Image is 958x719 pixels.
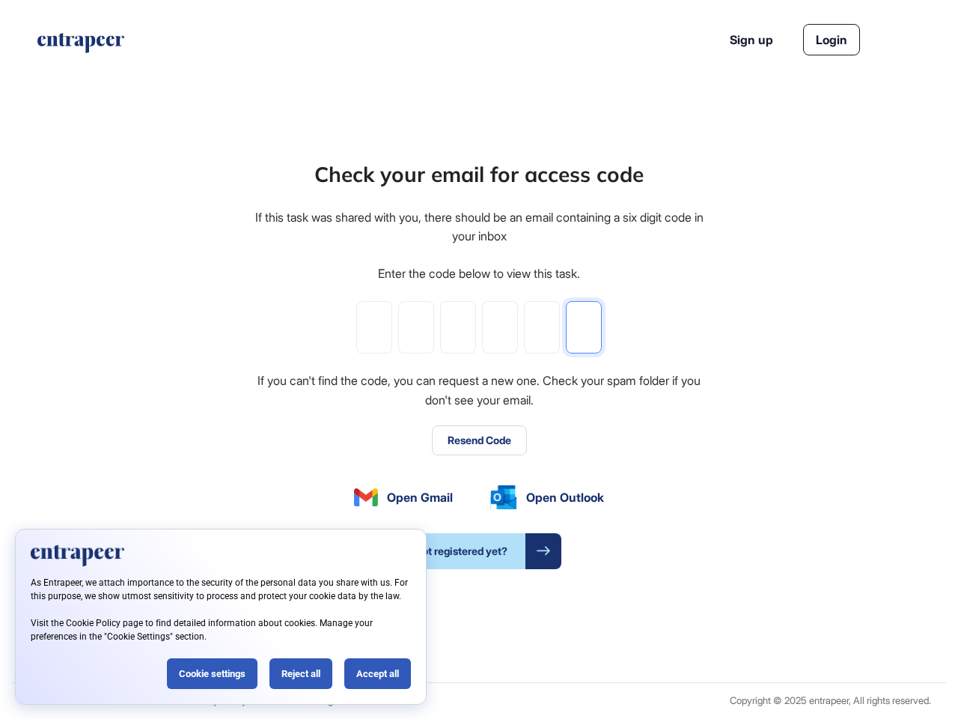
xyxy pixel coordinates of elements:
span: Open Gmail [387,488,453,506]
a: entrapeer-logo [36,33,126,58]
a: Sign up [730,31,773,49]
div: If this task was shared with you, there should be an email containing a six digit code in your inbox [253,208,705,246]
div: Copyright © 2025 entrapeer, All rights reserved. [730,695,931,706]
a: Login [803,24,860,55]
a: Open Outlook [490,485,604,509]
span: Not registered yet? [397,533,525,569]
a: Open Gmail [354,488,453,506]
div: Enter the code below to view this task. [378,264,580,284]
button: Resend Code [432,425,527,455]
a: Not registered yet? [397,533,561,569]
span: Open Outlook [526,488,604,506]
div: Check your email for access code [314,159,644,190]
div: If you can't find the code, you can request a new one. Check your spam folder if you don't see yo... [253,371,705,410]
